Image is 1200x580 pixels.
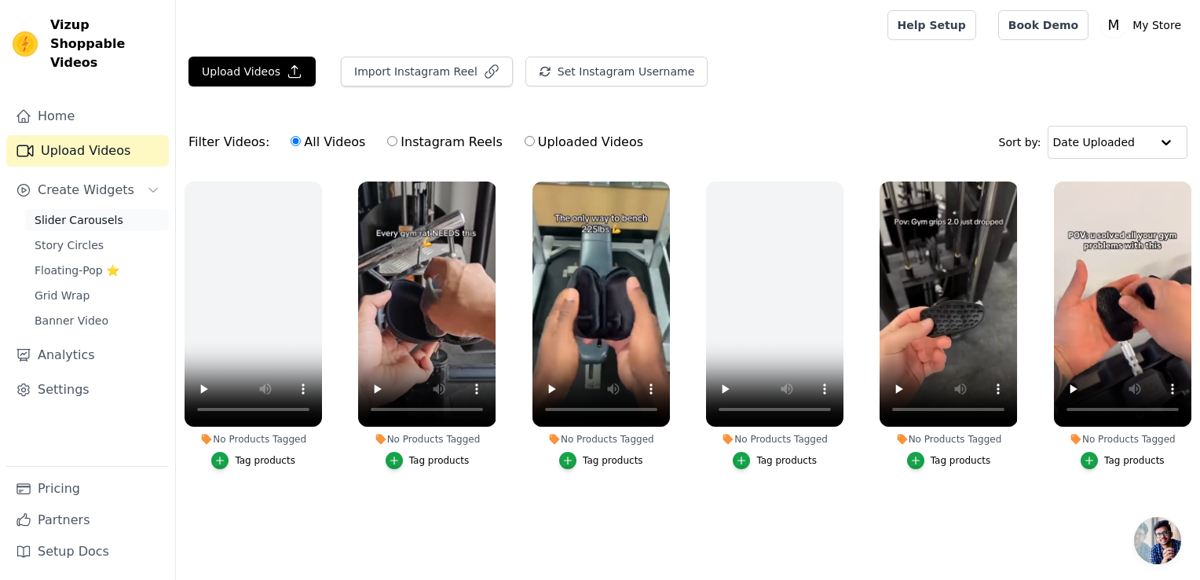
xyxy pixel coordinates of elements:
[235,454,295,467] div: Tag products
[6,536,169,567] a: Setup Docs
[35,262,119,278] span: Floating-Pop ⭐
[185,433,322,446] div: No Products Tagged
[35,212,123,228] span: Slider Carousels
[1134,517,1181,564] div: Open chat
[880,433,1017,446] div: No Products Tagged
[188,124,652,160] div: Filter Videos:
[386,452,470,469] button: Tag products
[1054,433,1191,446] div: No Products Tagged
[525,57,708,86] button: Set Instagram Username
[25,310,169,332] a: Banner Video
[25,284,169,307] a: Grid Wrap
[290,132,366,152] label: All Videos
[6,473,169,505] a: Pricing
[559,452,643,469] button: Tag products
[291,136,301,146] input: All Videos
[525,136,535,146] input: Uploaded Videos
[35,313,108,329] span: Banner Video
[341,57,513,86] button: Import Instagram Reel
[733,452,817,469] button: Tag products
[6,340,169,371] a: Analytics
[706,433,843,446] div: No Products Tagged
[6,135,169,167] a: Upload Videos
[386,132,503,152] label: Instagram Reels
[50,16,163,72] span: Vizup Shoppable Videos
[25,234,169,256] a: Story Circles
[1081,452,1165,469] button: Tag products
[999,126,1188,159] div: Sort by:
[409,454,470,467] div: Tag products
[211,452,295,469] button: Tag products
[887,10,976,40] a: Help Setup
[35,237,104,253] span: Story Circles
[524,132,644,152] label: Uploaded Videos
[38,181,134,200] span: Create Widgets
[6,374,169,406] a: Settings
[907,452,991,469] button: Tag products
[13,31,38,57] img: Vizup
[6,101,169,132] a: Home
[6,505,169,536] a: Partners
[35,288,90,303] span: Grid Wrap
[756,454,817,467] div: Tag products
[6,174,169,206] button: Create Widgets
[188,57,316,86] button: Upload Videos
[1104,454,1165,467] div: Tag products
[1126,11,1187,39] p: My Store
[358,433,496,446] div: No Products Tagged
[25,259,169,281] a: Floating-Pop ⭐
[931,454,991,467] div: Tag products
[532,433,670,446] div: No Products Tagged
[1108,17,1120,33] text: M
[1101,11,1187,39] button: M My Store
[583,454,643,467] div: Tag products
[998,10,1088,40] a: Book Demo
[25,209,169,231] a: Slider Carousels
[387,136,397,146] input: Instagram Reels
